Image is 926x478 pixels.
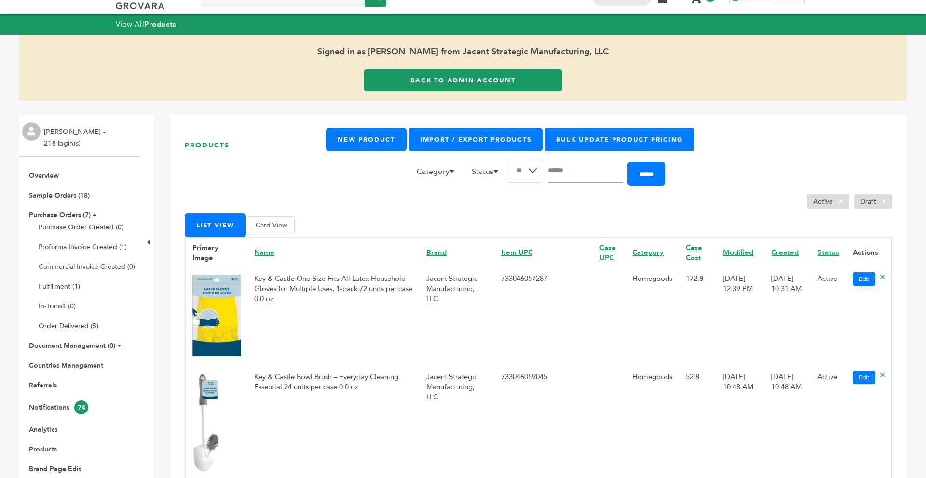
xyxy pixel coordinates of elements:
[44,126,108,149] li: [PERSON_NAME] - 218 login(s)
[29,171,59,180] a: Overview
[29,445,57,454] a: Products
[420,267,494,366] td: Jacent Strategic Manufacturing, LLC
[29,465,81,474] a: Brand Page Edit
[679,267,716,366] td: 172.8
[807,194,849,209] li: Active
[426,248,447,257] a: Brand
[116,19,177,29] a: View AllProducts
[29,361,103,370] a: Countries Management
[409,128,543,151] a: Import / Export Products
[144,19,176,29] strong: Products
[39,321,98,331] a: Order Delivered (5)
[846,238,892,268] th: Actions
[412,166,465,182] li: Category
[254,248,274,257] a: Name
[467,166,509,182] li: Status
[501,248,533,257] a: Item UPC
[39,242,127,252] a: Proforma Invoice Created (1)
[326,128,406,151] a: New Product
[192,373,219,472] img: No Image
[854,194,892,209] li: Draft
[248,216,295,234] button: Card View
[39,262,135,271] a: Commercial Invoice Created (0)
[29,211,91,220] a: Purchase Orders (7)
[364,69,562,91] a: Back to Admin Account
[247,267,420,366] td: Key & Castle One-Size-Fits-All Latex Household Gloves for Multiple Uses, 1-pack 72 units per case...
[22,122,41,141] img: profile.png
[716,267,764,366] td: [DATE] 12:39 PM
[626,267,679,366] td: Homegoods
[19,35,907,69] span: Signed in as [PERSON_NAME] from Jacent Strategic Manufacturing, LLC
[29,341,115,350] a: Document Management (0)
[185,238,247,268] th: Primary Image
[185,213,246,237] button: List View
[853,272,875,286] a: Edit
[686,243,702,263] a: Case Cost
[29,191,90,200] a: Sample Orders (18)
[29,381,57,390] a: Referrals
[39,302,76,311] a: In-Transit (0)
[29,403,88,412] a: Notifications74
[817,248,839,257] a: Status
[876,196,892,207] span: ×
[599,243,616,263] a: Case UPC
[811,267,846,366] td: Active
[39,282,80,291] a: Fulfillment (1)
[853,371,875,384] a: Edit
[39,223,123,232] a: Purchase Order Created (0)
[545,128,694,151] a: Bulk Update Product Pricing
[764,267,811,366] td: [DATE] 10:31 AM
[548,159,623,183] input: Search
[723,248,753,257] a: Modified
[192,275,241,356] img: No Image
[494,267,593,366] td: 733046057287
[185,128,326,163] h1: Products
[771,248,799,257] a: Created
[833,196,849,207] span: ×
[74,400,88,414] span: 74
[632,248,664,257] a: Category
[29,425,57,434] a: Analytics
